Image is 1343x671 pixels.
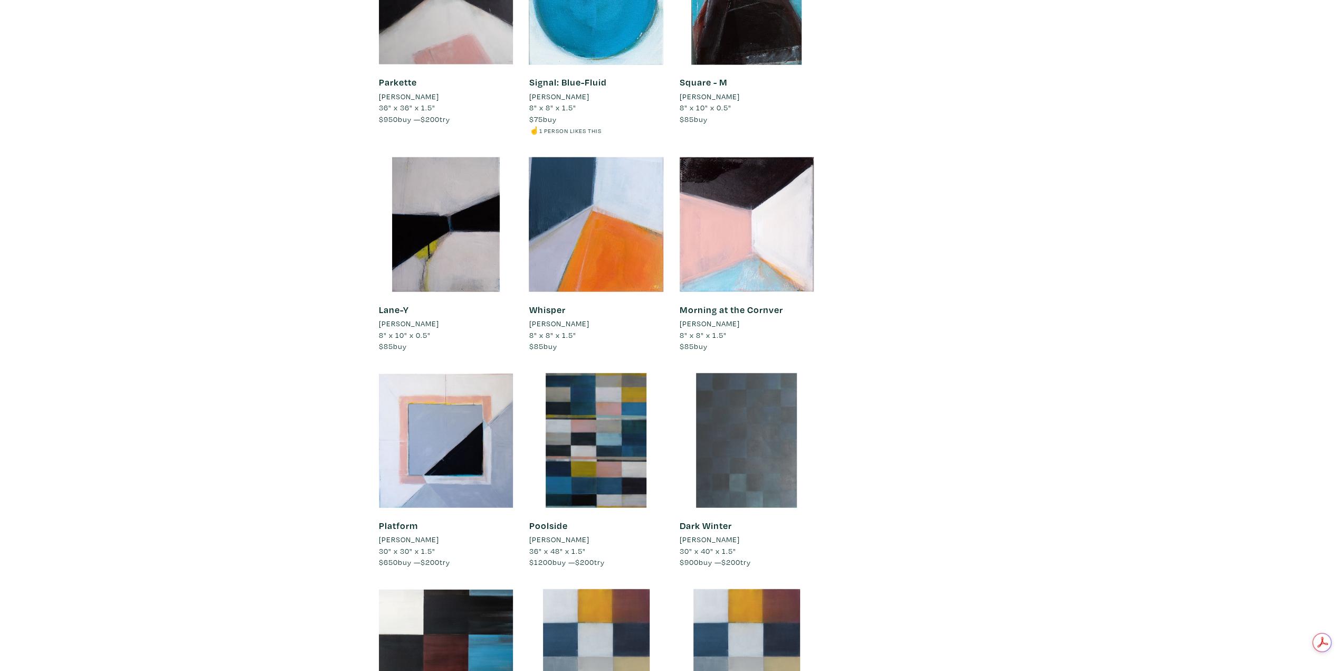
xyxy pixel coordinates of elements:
span: buy [529,114,556,124]
a: [PERSON_NAME] [379,91,513,102]
a: Morning at the Cornver [679,304,783,316]
span: buy [679,341,707,351]
span: $85 [529,341,543,351]
li: [PERSON_NAME] [679,534,739,545]
span: 30" x 30" x 1.5" [379,546,435,556]
li: [PERSON_NAME] [529,318,589,329]
span: buy — try [379,114,450,124]
a: [PERSON_NAME] [529,534,663,545]
span: buy — try [679,557,750,567]
a: Poolside [529,519,567,532]
span: $900 [679,557,698,567]
span: buy [379,341,407,351]
a: [PERSON_NAME] [679,318,814,329]
span: buy — try [379,557,450,567]
a: [PERSON_NAME] [529,318,663,329]
a: Dark Winter [679,519,731,532]
span: $85 [679,341,693,351]
span: 8" x 8" x 1.5" [679,330,726,340]
span: 8" x 8" x 1.5" [529,102,576,112]
li: [PERSON_NAME] [679,318,739,329]
span: $650 [379,557,398,567]
a: Signal: Blue-Fluid [529,76,606,88]
span: 30" x 40" x 1.5" [679,546,736,556]
span: $75 [529,114,542,124]
a: [PERSON_NAME] [379,534,513,545]
span: 8" x 10" x 0.5" [379,330,431,340]
li: [PERSON_NAME] [529,534,589,545]
span: $85 [379,341,393,351]
span: $200 [421,557,440,567]
span: $200 [575,557,594,567]
span: 36" x 48" x 1.5" [529,546,585,556]
span: buy — try [529,557,604,567]
li: ☝️ [529,125,663,136]
a: Whisper [529,304,565,316]
li: [PERSON_NAME] [379,318,439,329]
span: 36" x 36" x 1.5" [379,102,435,112]
a: Square - M [679,76,727,88]
a: [PERSON_NAME] [679,534,814,545]
span: 8" x 8" x 1.5" [529,330,576,340]
a: [PERSON_NAME] [379,318,513,329]
a: [PERSON_NAME] [679,91,814,102]
span: buy [529,341,557,351]
a: [PERSON_NAME] [529,91,663,102]
span: buy [679,114,707,124]
li: [PERSON_NAME] [379,91,439,102]
li: [PERSON_NAME] [529,91,589,102]
span: 8" x 10" x 0.5" [679,102,731,112]
small: 1 person likes this [539,127,601,135]
span: $200 [721,557,740,567]
span: $1200 [529,557,552,567]
li: [PERSON_NAME] [679,91,739,102]
a: Lane-Y [379,304,409,316]
a: Parkette [379,76,417,88]
a: Platform [379,519,418,532]
span: $85 [679,114,693,124]
li: [PERSON_NAME] [379,534,439,545]
span: $950 [379,114,398,124]
span: $200 [421,114,440,124]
